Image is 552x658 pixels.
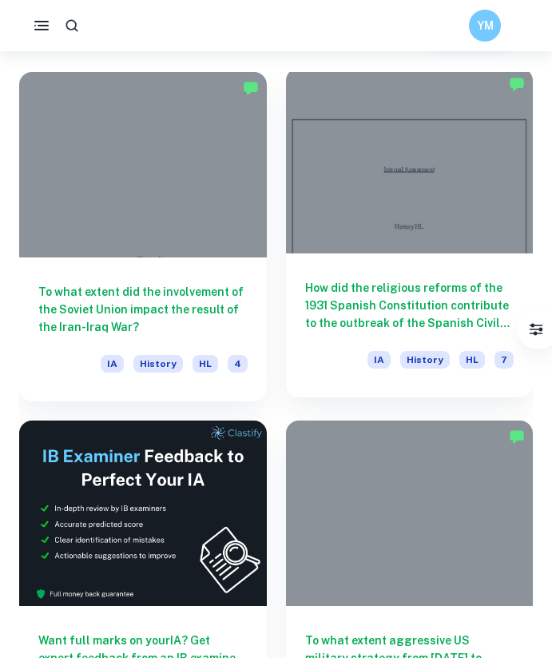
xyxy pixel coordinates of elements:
img: Marked [509,429,525,445]
img: Marked [509,76,525,92]
h6: To what extent did the involvement of the Soviet Union impact the result of the Iran-Iraq War? [38,283,248,336]
span: IA [367,351,391,369]
span: History [133,355,183,373]
span: IA [101,355,124,373]
img: Thumbnail [19,421,267,606]
span: HL [459,351,485,369]
span: 7 [494,351,514,369]
span: HL [193,355,218,373]
button: Filter [520,313,552,345]
button: YM [469,10,501,42]
h6: YM [476,17,494,34]
span: History [400,351,450,369]
a: How did the religious reforms of the 1931 Spanish Constitution contribute to the outbreak of the ... [286,72,534,401]
img: Marked [243,80,259,96]
h6: How did the religious reforms of the 1931 Spanish Constitution contribute to the outbreak of the ... [305,279,514,332]
a: To what extent did the involvement of the Soviet Union impact the result of the Iran-Iraq War?IAH... [19,72,267,401]
span: 4 [228,355,248,373]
